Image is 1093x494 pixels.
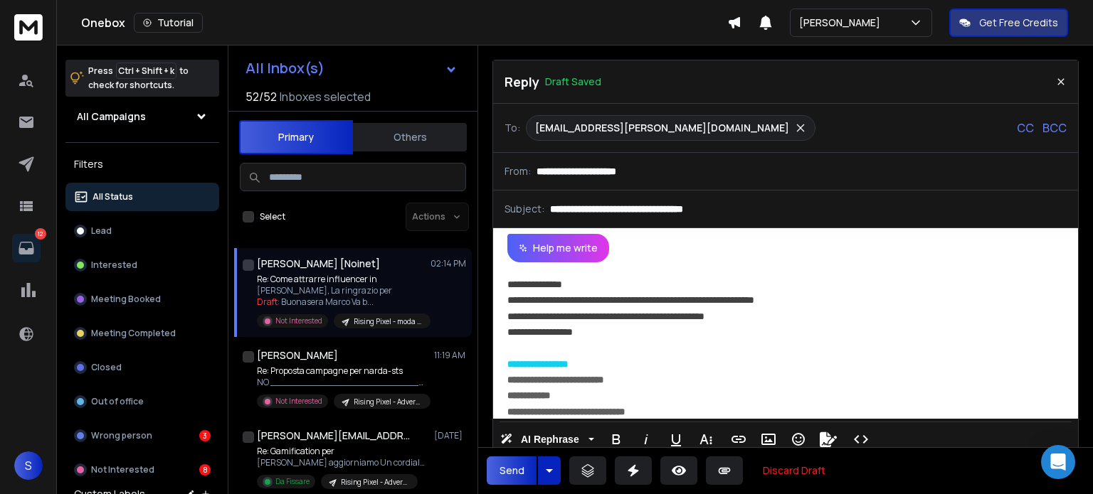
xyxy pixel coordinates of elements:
button: Send [487,456,537,485]
p: Meeting Completed [91,328,176,339]
h3: Inboxes selected [280,88,371,105]
button: Bold (Ctrl+B) [603,425,630,453]
p: Not Interested [91,464,154,476]
button: S [14,451,43,480]
button: Help me write [507,234,609,262]
p: Get Free Credits [979,16,1058,30]
p: Not Interested [275,316,322,326]
h3: Filters [65,154,219,174]
p: 02:14 PM [431,258,466,269]
h1: [PERSON_NAME][EMAIL_ADDRESS][DOMAIN_NAME] [257,429,413,443]
p: To: [505,121,520,135]
button: Primary [239,120,353,154]
button: Emoticons [785,425,812,453]
button: Interested [65,251,219,279]
button: Underline (Ctrl+U) [662,425,690,453]
p: Not Interested [275,396,322,407]
h1: [PERSON_NAME] [Noinet] [257,257,380,271]
button: All Inbox(s) [234,54,469,82]
p: From: [505,164,531,178]
p: NO ________________________________ From: [PERSON_NAME] [257,377,428,388]
label: Select [260,211,285,222]
p: CC [1017,119,1034,136]
p: Da Fissare [275,476,310,487]
p: All Status [93,191,133,203]
button: Not Interested8 [65,456,219,484]
div: 3 [199,430,211,441]
div: 8 [199,464,211,476]
p: Closed [91,362,122,373]
p: Re: Proposta campagne per narda-sts [257,365,428,377]
div: Open Intercom Messenger [1041,445,1075,479]
p: Reply [505,72,539,92]
span: Draft: [257,296,280,308]
h1: All Inbox(s) [245,61,324,75]
button: More Text [692,425,719,453]
p: Lead [91,225,112,237]
p: BCC [1042,119,1067,136]
span: Buonasera Marco Va b ... [281,296,374,308]
p: 12 [35,228,46,240]
button: Insert Image (Ctrl+P) [755,425,782,453]
a: 12 [12,234,41,262]
p: Rising Pixel - moda e lusso [354,316,422,327]
p: Wrong person [91,430,152,441]
p: Rising Pixel - Advergames / Playable Ads [354,397,422,407]
button: Discard Draft [751,456,837,485]
button: Out of office [65,387,219,416]
button: Tutorial [134,13,203,33]
p: Re: Gamification per [257,446,428,457]
p: Out of office [91,396,144,407]
p: Press to check for shortcuts. [88,64,189,92]
h1: [PERSON_NAME] [257,348,338,363]
button: Get Free Credits [949,9,1068,37]
p: 11:19 AM [434,350,466,361]
p: Rising Pixel - Advergames / Playable Ads [341,477,409,488]
p: [PERSON_NAME], La ringrazio per [257,285,428,296]
button: Insert Link (Ctrl+K) [725,425,752,453]
button: Closed [65,353,219,382]
div: Onebox [81,13,727,33]
p: [DATE] [434,430,466,441]
button: All Campaigns [65,102,219,131]
button: Others [353,122,467,153]
p: Draft Saved [545,75,601,89]
button: Wrong person3 [65,421,219,450]
p: [PERSON_NAME] [799,16,886,30]
p: Interested [91,259,137,271]
p: Subject: [505,202,544,216]
button: All Status [65,183,219,211]
h1: All Campaigns [77,109,146,124]
button: Lead [65,217,219,245]
span: AI Rephrase [518,434,582,446]
button: Meeting Completed [65,319,219,348]
p: Re: Come attrarre influencer in [257,274,428,285]
button: Italic (Ctrl+I) [633,425,660,453]
p: [EMAIL_ADDRESS][PERSON_NAME][DOMAIN_NAME] [535,121,789,135]
button: AI Rephrase [497,425,597,453]
span: Ctrl + Shift + k [116,63,176,79]
p: [PERSON_NAME] aggiorniamo Un cordiale saluto [PERSON_NAME] [257,457,428,468]
p: Meeting Booked [91,294,161,305]
span: 52 / 52 [245,88,277,105]
button: Meeting Booked [65,285,219,313]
